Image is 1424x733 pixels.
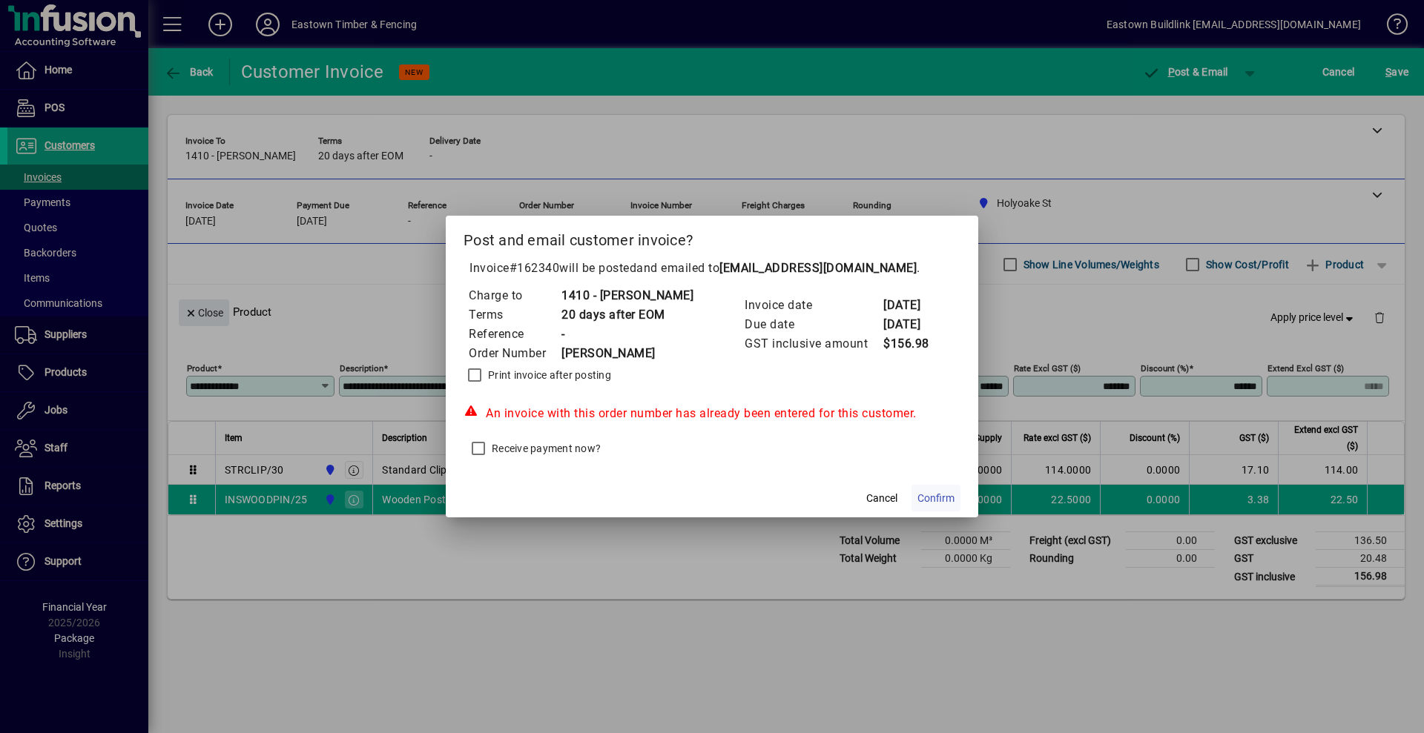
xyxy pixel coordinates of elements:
p: Invoice will be posted . [464,259,960,277]
span: #162340 [510,261,560,275]
label: Print invoice after posting [485,368,611,382]
button: Confirm [912,485,960,511]
div: An invoice with this order number has already been entered for this customer. [464,405,960,422]
td: Order Number [468,344,561,363]
td: Reference [468,325,561,344]
label: Receive payment now? [489,441,601,456]
span: Confirm [917,491,955,506]
button: Cancel [858,485,906,511]
td: [PERSON_NAME] [561,344,693,363]
td: GST inclusive amount [744,334,883,354]
td: Due date [744,315,883,334]
td: Charge to [468,286,561,305]
h2: Post and email customer invoice? [446,216,978,259]
td: $156.98 [883,334,942,354]
span: Cancel [866,491,897,506]
td: Terms [468,305,561,325]
b: [EMAIL_ADDRESS][DOMAIN_NAME] [719,261,917,275]
td: [DATE] [883,315,942,334]
td: Invoice date [744,296,883,315]
td: 20 days after EOM [561,305,693,325]
td: - [561,325,693,344]
td: 1410 - [PERSON_NAME] [561,286,693,305]
span: and emailed to [636,261,917,275]
td: [DATE] [883,296,942,315]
